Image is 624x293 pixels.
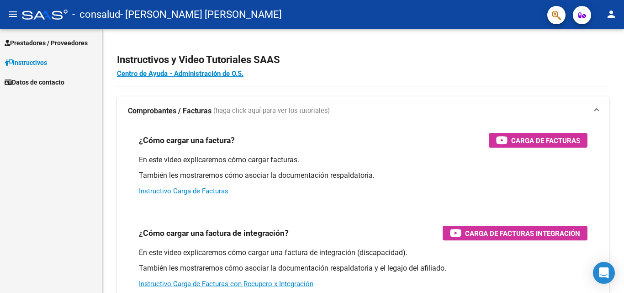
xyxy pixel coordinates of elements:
[5,38,88,48] span: Prestadores / Proveedores
[139,248,587,258] p: En este video explicaremos cómo cargar una factura de integración (discapacidad).
[120,5,282,25] span: - [PERSON_NAME] [PERSON_NAME]
[213,106,330,116] span: (haga click aquí para ver los tutoriales)
[5,58,47,68] span: Instructivos
[117,96,609,126] mat-expansion-panel-header: Comprobantes / Facturas (haga click aquí para ver los tutoriales)
[117,51,609,69] h2: Instructivos y Video Tutoriales SAAS
[593,262,615,284] div: Open Intercom Messenger
[443,226,587,240] button: Carga de Facturas Integración
[489,133,587,148] button: Carga de Facturas
[128,106,212,116] strong: Comprobantes / Facturas
[606,9,617,20] mat-icon: person
[7,9,18,20] mat-icon: menu
[139,170,587,181] p: También les mostraremos cómo asociar la documentación respaldatoria.
[5,77,64,87] span: Datos de contacto
[117,69,243,78] a: Centro de Ayuda - Administración de O.S.
[139,263,587,273] p: También les mostraremos cómo asociar la documentación respaldatoria y el legajo del afiliado.
[511,135,580,146] span: Carga de Facturas
[72,5,120,25] span: - consalud
[465,228,580,239] span: Carga de Facturas Integración
[139,227,289,240] h3: ¿Cómo cargar una factura de integración?
[139,187,228,195] a: Instructivo Carga de Facturas
[139,134,235,147] h3: ¿Cómo cargar una factura?
[139,280,313,288] a: Instructivo Carga de Facturas con Recupero x Integración
[139,155,587,165] p: En este video explicaremos cómo cargar facturas.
